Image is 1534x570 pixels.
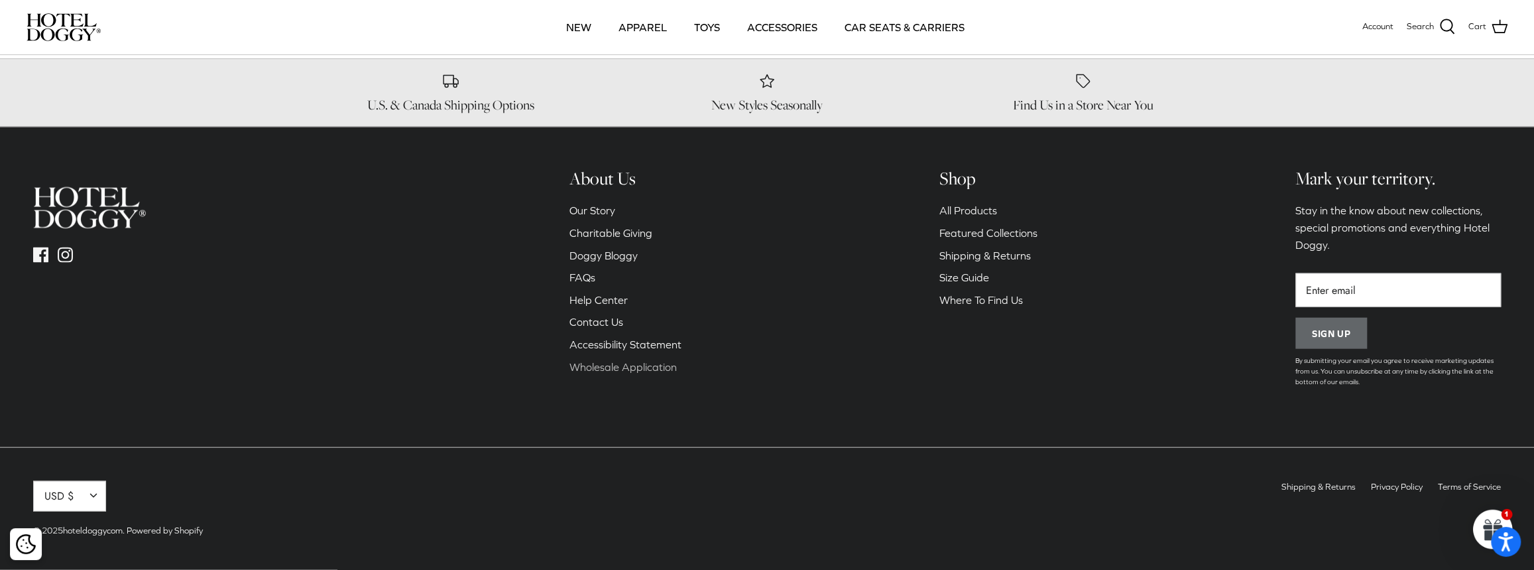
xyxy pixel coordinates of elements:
a: Size Guide [939,271,989,283]
a: Cart [1468,19,1507,36]
button: USD $ [33,481,106,511]
a: Contact Us [569,316,623,328]
a: ACCESSORIES [735,5,829,50]
a: Facebook [33,248,48,263]
h6: Shop [939,167,1037,190]
p: By submitting your email you agree to receive marketing updates from us. You can unsubscribe at a... [1295,356,1501,388]
p: Stay in the know about new collections, special promotions and everything Hotel Doggy. [1295,202,1501,253]
a: hoteldoggycom [63,526,123,535]
input: Email [1295,273,1501,307]
button: Cookie policy [14,533,37,556]
div: Secondary navigation [926,167,1051,401]
a: Accessibility Statement [569,338,681,350]
a: Find Us in a Store Near You [935,72,1231,113]
a: NEW [554,5,603,50]
a: Featured Collections [939,227,1037,239]
div: Secondary navigation [556,167,695,401]
a: CAR SEATS & CARRIERS [833,5,976,50]
img: hoteldoggycom [33,187,146,229]
h6: Find Us in a Store Near You [935,97,1231,113]
a: Shipping & Returns [1281,482,1356,492]
a: Account [1362,20,1393,34]
a: Terms of Service [1438,482,1501,492]
a: U.S. & Canada Shipping Options [303,72,599,113]
img: Cookie policy [16,534,36,554]
span: Cart [1468,20,1486,34]
a: All Products [939,204,997,216]
a: Shipping & Returns [939,249,1031,261]
img: hoteldoggycom [27,13,101,41]
a: Help Center [569,294,628,306]
a: Our Story [569,204,615,216]
a: TOYS [682,5,732,50]
a: Privacy Policy [1371,482,1423,492]
h6: U.S. & Canada Shipping Options [303,97,599,113]
h6: About Us [569,167,681,190]
div: Cookie policy [10,528,42,560]
a: FAQs [569,271,595,283]
span: © 2025 . [33,526,125,535]
button: Sign up [1295,318,1367,350]
span: Account [1362,21,1393,31]
h6: Mark your territory. [1295,167,1501,190]
a: Charitable Giving [569,227,652,239]
div: Primary navigation [197,5,1333,50]
a: APPAREL [607,5,679,50]
a: Doggy Bloggy [569,249,638,261]
a: Where To Find Us [939,294,1023,306]
span: Search [1407,20,1434,34]
h6: New Styles Seasonally [619,97,915,113]
ul: Secondary navigation [1275,481,1507,500]
a: Search [1407,19,1455,36]
a: Instagram [58,248,73,263]
a: Powered by Shopify [127,526,203,535]
a: Wholesale Application [569,361,677,373]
